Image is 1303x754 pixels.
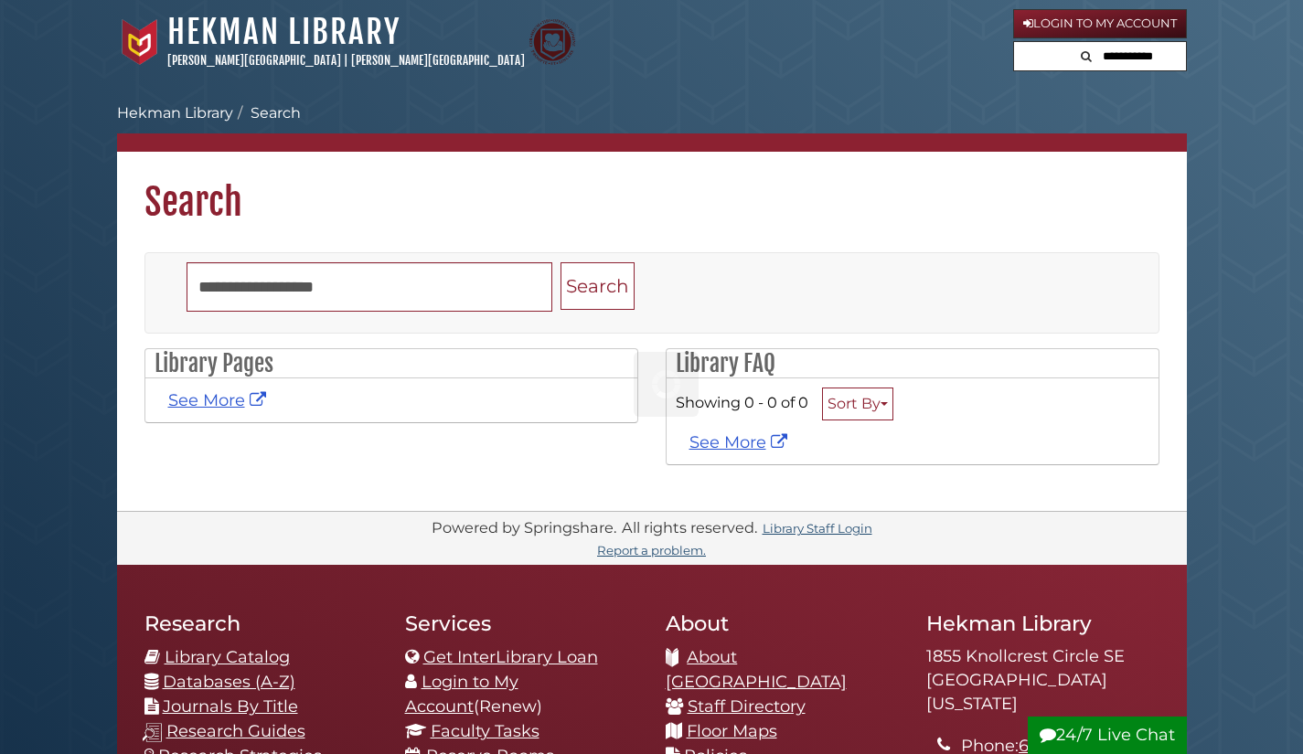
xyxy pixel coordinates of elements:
button: Search [1075,42,1097,67]
a: Journals By Title [163,696,298,717]
a: See More [168,390,271,410]
a: Hekman Library [117,104,233,122]
h1: Search [117,152,1187,225]
h2: Hekman Library [926,611,1159,636]
img: research-guides-icon-white_37x37.png [143,723,162,742]
a: Get InterLibrary Loan [423,647,598,667]
button: Search [561,262,635,311]
div: Powered by Springshare. [429,518,619,536]
span: | [344,53,348,68]
img: Working... [652,370,680,398]
a: [PERSON_NAME][GEOGRAPHIC_DATA] [167,53,341,68]
li: (Renew) [405,670,638,719]
a: Login to My Account [405,672,518,717]
h2: About [666,611,899,636]
span: Showing 0 - 0 of 0 [676,393,808,411]
a: Staff Directory [688,696,806,717]
img: Calvin Theological Seminary [529,19,575,65]
img: Calvin University [117,19,163,65]
a: Hekman Library [167,12,401,52]
h2: Library FAQ [667,349,1159,378]
address: 1855 Knollcrest Circle SE [GEOGRAPHIC_DATA][US_STATE] [926,645,1159,716]
li: Search [233,102,301,124]
a: Databases (A-Z) [163,672,295,692]
button: 24/7 Live Chat [1028,717,1187,754]
h2: Research [144,611,378,636]
a: See More [689,432,792,452]
a: Floor Maps [687,721,777,741]
nav: breadcrumb [117,102,1187,152]
a: Faculty Tasks [431,721,539,741]
button: Sort By [822,388,893,420]
i: Search [1081,50,1092,62]
a: Research Guides [166,721,305,741]
a: Library Catalog [165,647,290,667]
h2: Library Pages [145,349,637,378]
a: Login to My Account [1013,9,1187,38]
a: Library Staff Login [763,521,872,536]
a: Report a problem. [597,543,706,558]
div: All rights reserved. [619,518,760,536]
a: [PERSON_NAME][GEOGRAPHIC_DATA] [351,53,525,68]
h2: Services [405,611,638,636]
